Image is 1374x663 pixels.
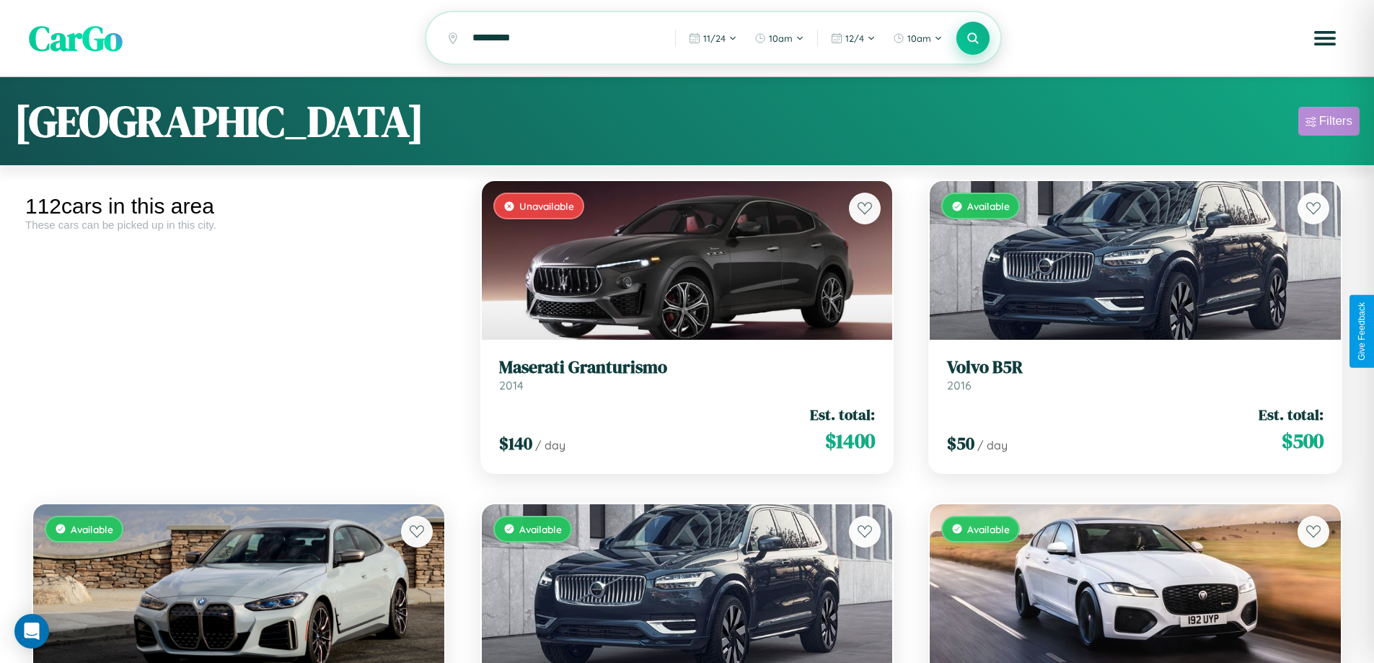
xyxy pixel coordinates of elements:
[1357,302,1367,361] div: Give Feedback
[682,27,744,50] button: 11/24
[1282,426,1324,455] span: $ 500
[1259,404,1324,425] span: Est. total:
[886,27,950,50] button: 10am
[25,219,452,231] div: These cars can be picked up in this city.
[810,404,875,425] span: Est. total:
[71,523,113,535] span: Available
[1298,107,1360,136] button: Filters
[499,378,524,392] span: 2014
[977,438,1008,452] span: / day
[967,523,1010,535] span: Available
[947,357,1324,378] h3: Volvo B5R
[824,27,883,50] button: 12/4
[907,32,931,44] span: 10am
[519,523,562,535] span: Available
[947,378,972,392] span: 2016
[967,200,1010,212] span: Available
[703,32,726,44] span: 11 / 24
[1319,114,1352,128] div: Filters
[1305,18,1345,58] button: Open menu
[769,32,793,44] span: 10am
[845,32,864,44] span: 12 / 4
[825,426,875,455] span: $ 1400
[519,200,574,212] span: Unavailable
[25,194,452,219] div: 112 cars in this area
[747,27,811,50] button: 10am
[535,438,565,452] span: / day
[499,357,876,378] h3: Maserati Granturismo
[947,357,1324,392] a: Volvo B5R2016
[14,614,49,649] div: Open Intercom Messenger
[499,357,876,392] a: Maserati Granturismo2014
[29,14,123,62] span: CarGo
[499,431,532,455] span: $ 140
[14,92,424,151] h1: [GEOGRAPHIC_DATA]
[947,431,974,455] span: $ 50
